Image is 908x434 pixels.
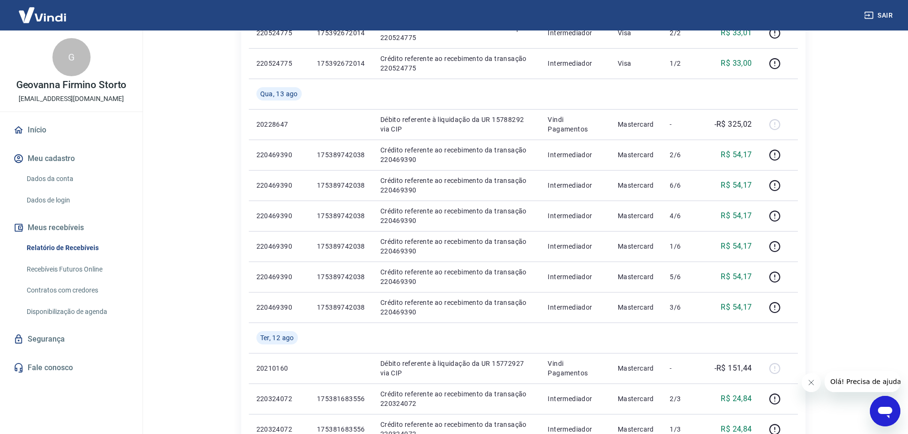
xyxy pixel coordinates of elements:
[618,211,655,221] p: Mastercard
[721,393,752,404] p: R$ 24,84
[317,28,365,38] p: 175392672014
[317,303,365,312] p: 175389742038
[260,89,298,99] span: Qua, 13 ago
[670,394,698,404] p: 2/3
[548,242,602,251] p: Intermediador
[721,180,752,191] p: R$ 54,17
[670,272,698,282] p: 5/6
[618,303,655,312] p: Mastercard
[618,120,655,129] p: Mastercard
[670,303,698,312] p: 3/6
[256,272,302,282] p: 220469390
[256,424,302,434] p: 220324072
[11,357,131,378] a: Fale conosco
[548,150,602,160] p: Intermediador
[618,28,655,38] p: Visa
[825,371,900,392] iframe: Mensagem da empresa
[260,333,294,343] span: Ter, 12 ago
[11,329,131,350] a: Segurança
[11,148,131,169] button: Meu cadastro
[670,120,698,129] p: -
[548,28,602,38] p: Intermediador
[23,260,131,279] a: Recebíveis Futuros Online
[256,211,302,221] p: 220469390
[380,359,533,378] p: Débito referente à liquidação da UR 15772927 via CIP
[721,149,752,161] p: R$ 54,17
[548,272,602,282] p: Intermediador
[317,424,365,434] p: 175381683556
[380,54,533,73] p: Crédito referente ao recebimento da transação 220524775
[548,394,602,404] p: Intermediador
[618,363,655,373] p: Mastercard
[670,59,698,68] p: 1/2
[380,176,533,195] p: Crédito referente ao recebimento da transação 220469390
[714,363,752,374] p: -R$ 151,44
[721,27,752,39] p: R$ 33,01
[618,59,655,68] p: Visa
[380,298,533,317] p: Crédito referente ao recebimento da transação 220469390
[618,242,655,251] p: Mastercard
[670,363,698,373] p: -
[618,394,655,404] p: Mastercard
[256,59,302,68] p: 220524775
[23,302,131,322] a: Disponibilização de agenda
[670,424,698,434] p: 1/3
[256,394,302,404] p: 220324072
[721,241,752,252] p: R$ 54,17
[380,115,533,134] p: Débito referente à liquidação da UR 15788292 via CIP
[256,150,302,160] p: 220469390
[256,242,302,251] p: 220469390
[670,211,698,221] p: 4/6
[548,59,602,68] p: Intermediador
[548,424,602,434] p: Intermediador
[721,302,752,313] p: R$ 54,17
[670,181,698,190] p: 6/6
[670,150,698,160] p: 2/6
[802,373,821,392] iframe: Fechar mensagem
[380,145,533,164] p: Crédito referente ao recebimento da transação 220469390
[618,424,655,434] p: Mastercard
[317,272,365,282] p: 175389742038
[870,396,900,426] iframe: Botão para abrir a janela de mensagens
[23,191,131,210] a: Dados de login
[380,23,533,42] p: Crédito referente ao recebimento da transação 220524775
[618,272,655,282] p: Mastercard
[380,389,533,408] p: Crédito referente ao recebimento da transação 220324072
[618,181,655,190] p: Mastercard
[618,150,655,160] p: Mastercard
[52,38,91,76] div: G
[380,206,533,225] p: Crédito referente ao recebimento da transação 220469390
[256,181,302,190] p: 220469390
[16,80,127,90] p: Geovanna Firmino Storto
[11,0,73,30] img: Vindi
[256,120,302,129] p: 20228647
[23,169,131,189] a: Dados da conta
[317,59,365,68] p: 175392672014
[23,281,131,300] a: Contratos com credores
[548,115,602,134] p: Vindi Pagamentos
[721,271,752,283] p: R$ 54,17
[721,58,752,69] p: R$ 33,00
[19,94,124,104] p: [EMAIL_ADDRESS][DOMAIN_NAME]
[721,210,752,222] p: R$ 54,17
[11,217,131,238] button: Meus recebíveis
[256,303,302,312] p: 220469390
[317,211,365,221] p: 175389742038
[380,237,533,256] p: Crédito referente ao recebimento da transação 220469390
[11,120,131,141] a: Início
[380,267,533,286] p: Crédito referente ao recebimento da transação 220469390
[317,181,365,190] p: 175389742038
[548,359,602,378] p: Vindi Pagamentos
[548,303,602,312] p: Intermediador
[670,242,698,251] p: 1/6
[670,28,698,38] p: 2/2
[548,181,602,190] p: Intermediador
[23,238,131,258] a: Relatório de Recebíveis
[256,363,302,373] p: 20210160
[714,119,752,130] p: -R$ 325,02
[6,7,80,14] span: Olá! Precisa de ajuda?
[862,7,897,24] button: Sair
[317,242,365,251] p: 175389742038
[256,28,302,38] p: 220524775
[317,394,365,404] p: 175381683556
